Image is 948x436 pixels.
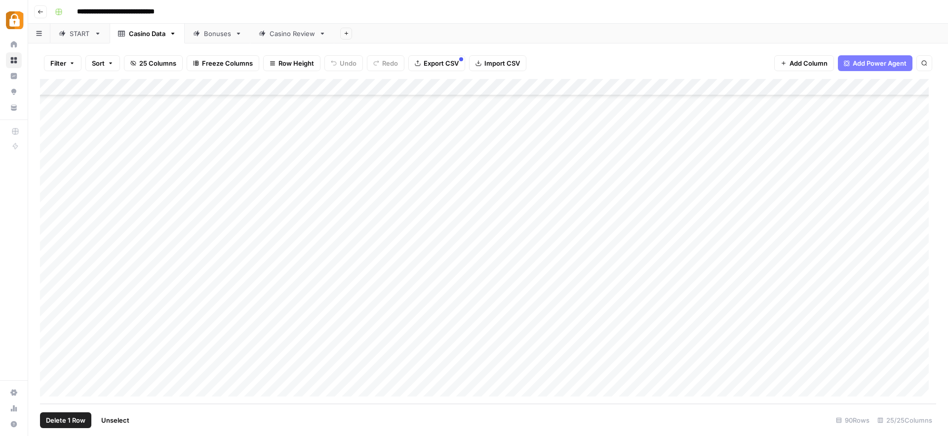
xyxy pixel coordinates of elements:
[6,8,22,33] button: Workspace: Adzz
[85,55,120,71] button: Sort
[263,55,320,71] button: Row Height
[873,412,936,428] div: 25/25 Columns
[278,58,314,68] span: Row Height
[469,55,526,71] button: Import CSV
[95,412,135,428] button: Unselect
[838,55,912,71] button: Add Power Agent
[367,55,404,71] button: Redo
[50,58,66,68] span: Filter
[50,24,110,43] a: START
[484,58,520,68] span: Import CSV
[110,24,185,43] a: Casino Data
[6,68,22,84] a: Insights
[46,415,85,425] span: Delete 1 Row
[774,55,834,71] button: Add Column
[204,29,231,39] div: Bonuses
[6,100,22,116] a: Your Data
[6,416,22,432] button: Help + Support
[6,400,22,416] a: Usage
[92,58,105,68] span: Sort
[382,58,398,68] span: Redo
[40,412,91,428] button: Delete 1 Row
[408,55,465,71] button: Export CSV
[6,84,22,100] a: Opportunities
[832,412,873,428] div: 90 Rows
[124,55,183,71] button: 25 Columns
[139,58,176,68] span: 25 Columns
[790,58,828,68] span: Add Column
[324,55,363,71] button: Undo
[6,385,22,400] a: Settings
[6,11,24,29] img: Adzz Logo
[340,58,356,68] span: Undo
[187,55,259,71] button: Freeze Columns
[129,29,165,39] div: Casino Data
[6,52,22,68] a: Browse
[70,29,90,39] div: START
[6,37,22,52] a: Home
[424,58,459,68] span: Export CSV
[853,58,907,68] span: Add Power Agent
[202,58,253,68] span: Freeze Columns
[101,415,129,425] span: Unselect
[270,29,315,39] div: Casino Review
[250,24,334,43] a: Casino Review
[185,24,250,43] a: Bonuses
[44,55,81,71] button: Filter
